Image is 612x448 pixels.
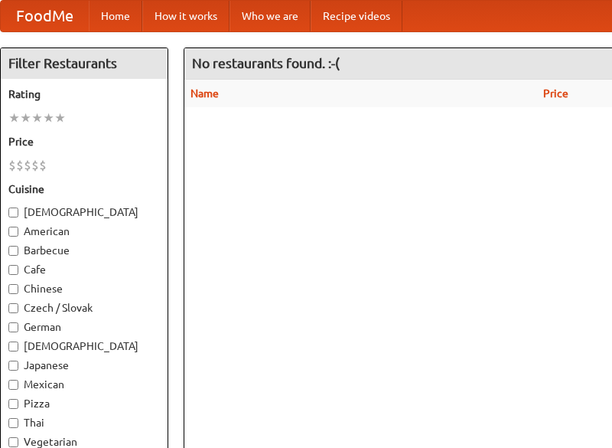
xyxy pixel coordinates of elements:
input: American [8,227,18,237]
input: Chinese [8,284,18,294]
a: FoodMe [1,1,89,31]
h5: Rating [8,87,160,102]
a: How it works [142,1,229,31]
label: Chinese [8,281,160,296]
label: Mexican [8,377,160,392]
label: Pizza [8,396,160,411]
label: German [8,319,160,335]
input: Barbecue [8,246,18,256]
label: Barbecue [8,243,160,258]
li: $ [31,157,39,174]
a: Who we are [229,1,311,31]
input: Japanese [8,361,18,371]
li: ★ [20,110,31,126]
input: Thai [8,418,18,428]
a: Price [543,87,568,100]
label: Czech / Slovak [8,300,160,316]
label: Japanese [8,358,160,373]
h5: Price [8,134,160,149]
input: [DEMOGRAPHIC_DATA] [8,208,18,217]
input: Vegetarian [8,437,18,447]
label: [DEMOGRAPHIC_DATA] [8,204,160,220]
li: ★ [31,110,43,126]
li: $ [16,157,24,174]
label: Thai [8,415,160,430]
a: Home [89,1,142,31]
label: American [8,224,160,239]
ng-pluralize: No restaurants found. :-( [192,56,340,70]
input: Mexican [8,380,18,390]
li: $ [39,157,47,174]
li: $ [8,157,16,174]
input: [DEMOGRAPHIC_DATA] [8,342,18,352]
label: [DEMOGRAPHIC_DATA] [8,338,160,354]
input: German [8,322,18,332]
li: ★ [43,110,54,126]
a: Name [190,87,219,100]
input: Pizza [8,399,18,409]
li: ★ [8,110,20,126]
a: Recipe videos [311,1,402,31]
h5: Cuisine [8,181,160,197]
input: Czech / Slovak [8,303,18,313]
label: Cafe [8,262,160,277]
li: ★ [54,110,66,126]
input: Cafe [8,265,18,275]
li: $ [24,157,31,174]
h4: Filter Restaurants [1,48,168,79]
